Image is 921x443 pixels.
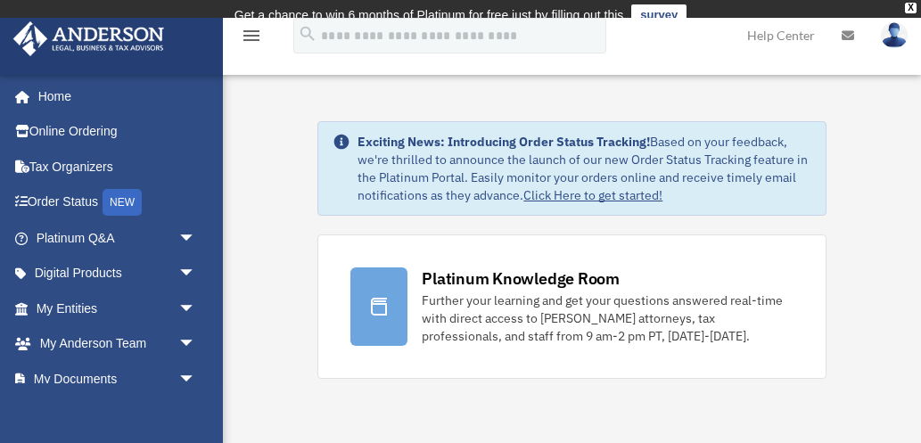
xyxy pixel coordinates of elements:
img: Anderson Advisors Platinum Portal [8,21,169,56]
a: Platinum Knowledge Room Further your learning and get your questions answered real-time with dire... [317,234,826,379]
div: Further your learning and get your questions answered real-time with direct access to [PERSON_NAM... [422,291,793,345]
a: Online Ordering [12,114,223,150]
img: User Pic [881,22,908,48]
a: Platinum Q&Aarrow_drop_down [12,220,223,256]
a: Home [12,78,214,114]
strong: Exciting News: Introducing Order Status Tracking! [358,134,650,150]
a: My Documentsarrow_drop_down [12,361,223,397]
span: arrow_drop_down [178,291,214,327]
span: arrow_drop_down [178,220,214,257]
div: NEW [103,189,142,216]
a: survey [631,4,687,26]
span: arrow_drop_down [178,256,214,292]
i: search [298,24,317,44]
a: Digital Productsarrow_drop_down [12,256,223,291]
a: Tax Organizers [12,149,223,185]
div: Get a chance to win 6 months of Platinum for free just by filling out this [234,4,624,26]
span: arrow_drop_down [178,361,214,398]
a: Order StatusNEW [12,185,223,221]
div: Platinum Knowledge Room [422,267,620,290]
a: Click Here to get started! [523,187,662,203]
div: Based on your feedback, we're thrilled to announce the launch of our new Order Status Tracking fe... [358,133,810,204]
a: menu [241,31,262,46]
a: My Anderson Teamarrow_drop_down [12,326,223,362]
span: arrow_drop_down [178,326,214,363]
div: close [905,3,917,13]
i: menu [241,25,262,46]
a: My Entitiesarrow_drop_down [12,291,223,326]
